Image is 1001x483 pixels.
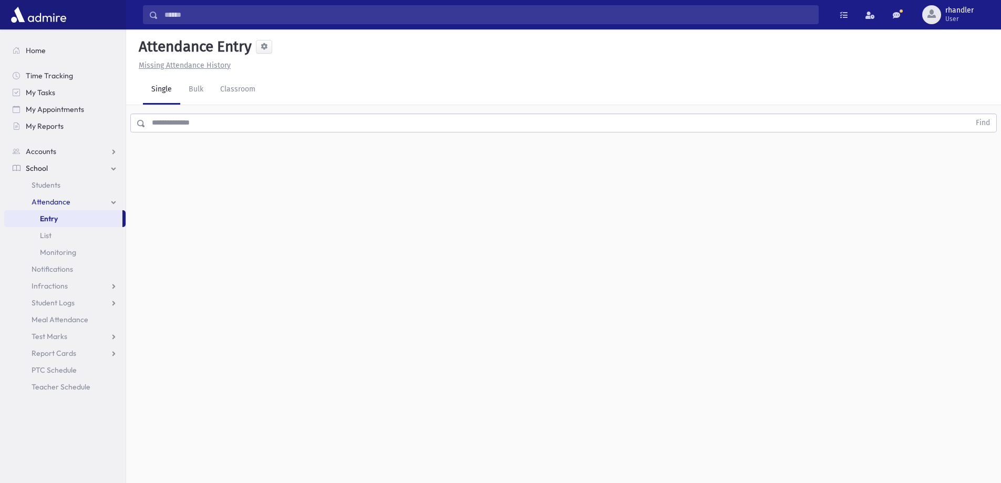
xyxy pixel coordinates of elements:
a: Test Marks [4,328,126,345]
a: Accounts [4,143,126,160]
a: Entry [4,210,122,227]
a: Time Tracking [4,67,126,84]
span: Teacher Schedule [32,382,90,392]
a: Classroom [212,75,264,105]
a: My Tasks [4,84,126,101]
a: Bulk [180,75,212,105]
span: My Reports [26,121,64,131]
span: Monitoring [40,248,76,257]
a: Single [143,75,180,105]
span: Attendance [32,197,70,207]
a: Attendance [4,193,126,210]
span: Students [32,180,60,190]
span: User [945,15,974,23]
span: Time Tracking [26,71,73,80]
a: My Appointments [4,101,126,118]
span: My Tasks [26,88,55,97]
span: PTC Schedule [32,365,77,375]
span: School [26,163,48,173]
a: Report Cards [4,345,126,362]
h5: Attendance Entry [135,38,252,56]
span: Test Marks [32,332,67,341]
span: Infractions [32,281,68,291]
u: Missing Attendance History [139,61,231,70]
span: Accounts [26,147,56,156]
a: Students [4,177,126,193]
span: Home [26,46,46,55]
span: Report Cards [32,348,76,358]
img: AdmirePro [8,4,69,25]
span: Notifications [32,264,73,274]
span: rhandler [945,6,974,15]
a: Monitoring [4,244,126,261]
a: List [4,227,126,244]
a: Infractions [4,278,126,294]
button: Find [969,114,996,132]
span: Entry [40,214,58,223]
input: Search [158,5,818,24]
a: Teacher Schedule [4,378,126,395]
a: Meal Attendance [4,311,126,328]
a: Student Logs [4,294,126,311]
span: My Appointments [26,105,84,114]
span: Student Logs [32,298,75,307]
a: Notifications [4,261,126,278]
a: School [4,160,126,177]
a: My Reports [4,118,126,135]
span: Meal Attendance [32,315,88,324]
a: Missing Attendance History [135,61,231,70]
a: Home [4,42,126,59]
a: PTC Schedule [4,362,126,378]
span: List [40,231,51,240]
